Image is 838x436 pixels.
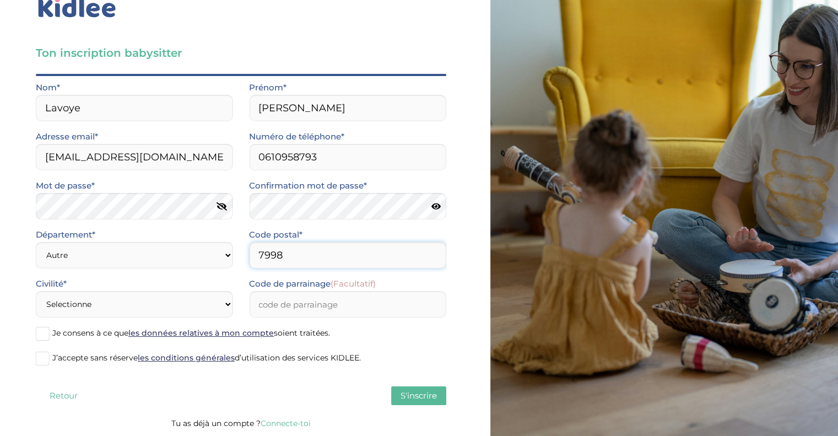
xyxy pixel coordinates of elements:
[36,386,91,405] button: Retour
[401,390,437,401] span: S'inscrire
[36,95,233,121] input: Nom
[249,144,446,170] input: Numero de telephone
[36,277,67,291] label: Civilité*
[36,130,98,144] label: Adresse email*
[36,416,446,430] p: Tu as déjà un compte ?
[36,228,95,242] label: Département*
[261,418,311,428] a: Connecte-toi
[52,328,330,338] span: Je consens à ce que soient traitées.
[249,130,344,144] label: Numéro de téléphone*
[249,228,302,242] label: Code postal*
[249,291,446,317] input: code de parrainage
[249,80,286,95] label: Prénom*
[52,353,361,363] span: J’accepte sans réserve d’utilisation des services KIDLEE.
[391,386,446,405] button: S'inscrire
[36,179,95,193] label: Mot de passe*
[331,278,376,289] span: (Facultatif)
[249,242,446,268] input: Code postal
[36,144,233,170] input: Email
[249,95,446,121] input: Prénom
[128,328,274,338] a: les données relatives à mon compte
[138,353,235,363] a: les conditions générales
[249,277,376,291] label: Code de parrainage
[249,179,367,193] label: Confirmation mot de passe*
[36,45,446,61] h3: Ton inscription babysitter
